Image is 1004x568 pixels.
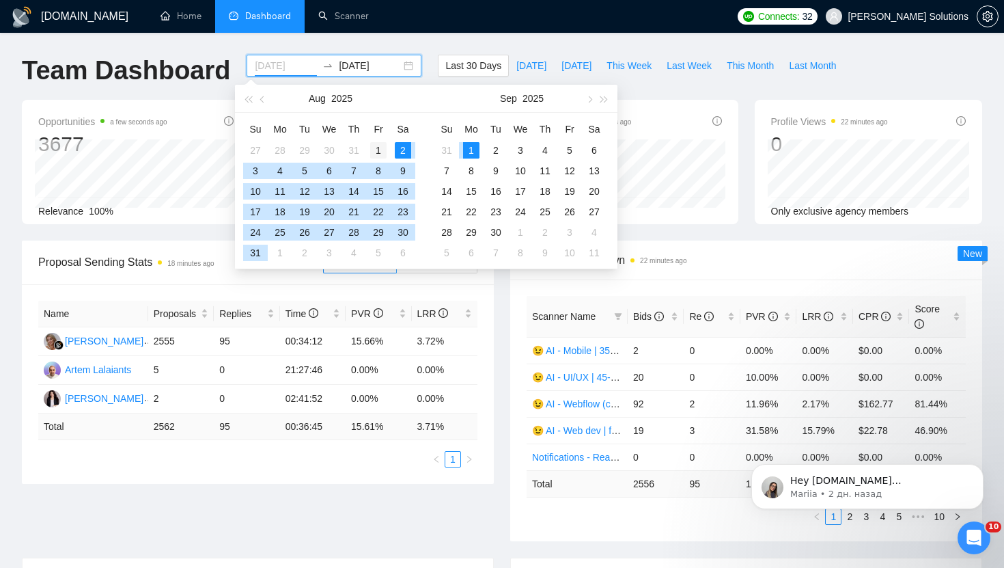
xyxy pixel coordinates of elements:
span: Relevance [38,206,83,217]
div: 6 [321,163,337,179]
td: 2025-08-13 [317,181,341,202]
td: 2025-08-17 [243,202,268,222]
span: Last 30 Days [445,58,501,73]
td: 2025-10-04 [582,222,606,243]
a: Notifications - React+Node | 35+ [532,452,670,463]
td: 2025-08-08 [366,161,391,181]
button: 2025 [522,85,544,112]
div: 12 [296,183,313,200]
td: 2025-08-21 [341,202,366,222]
td: 2025-09-05 [557,140,582,161]
td: 2025-10-03 [557,222,582,243]
div: 1 [370,142,387,159]
span: dashboard [229,11,238,21]
div: 24 [247,224,264,241]
div: 26 [296,224,313,241]
td: 2025-09-04 [533,140,557,161]
h1: Team Dashboard [22,55,230,87]
span: info-circle [704,312,714,321]
td: 2025-08-22 [366,202,391,222]
td: 2025-08-05 [292,161,317,181]
div: Artem Lalaiants [65,362,131,377]
span: Proposal Sending Stats [38,254,323,271]
div: 17 [247,204,264,220]
button: 2025 [331,85,352,112]
td: 2025-10-11 [582,243,606,263]
span: right [465,455,473,463]
td: 2025-09-03 [508,140,533,161]
div: 27 [247,142,264,159]
div: 31 [346,142,362,159]
img: gigradar-bm.png [54,340,64,350]
td: 2025-08-23 [391,202,415,222]
td: 2025-08-24 [243,222,268,243]
th: Th [341,118,366,140]
td: 2025-10-02 [533,222,557,243]
div: 16 [395,183,411,200]
a: 😉 AI - Webflow (covletupt) | 45+ | Daria [532,398,702,409]
time: 22 minutes ago [640,257,686,265]
td: 2025-09-29 [459,222,484,243]
a: searchScanner [318,10,369,22]
div: 6 [463,245,479,261]
td: 2025-08-28 [341,222,366,243]
div: 6 [395,245,411,261]
td: 3.72% [412,327,478,356]
div: 29 [296,142,313,159]
span: Scanner Breakdown [527,252,966,269]
td: 2025-09-16 [484,181,508,202]
span: 10 [986,522,1001,532]
td: 2025-08-07 [341,161,366,181]
td: 2025-09-20 [582,181,606,202]
button: setting [977,5,999,27]
div: 26 [561,204,578,220]
div: 20 [321,204,337,220]
td: 2025-08-20 [317,202,341,222]
li: 1 [445,451,461,468]
td: 2025-09-02 [484,140,508,161]
span: info-circle [768,312,778,321]
div: 22 [370,204,387,220]
div: 27 [321,224,337,241]
td: 2025-09-05 [366,243,391,263]
button: This Week [599,55,659,77]
div: 11 [537,163,553,179]
div: 7 [346,163,362,179]
td: 2025-10-06 [459,243,484,263]
td: 0.00% [740,337,797,364]
span: 100% [89,206,113,217]
a: homeHome [161,10,201,22]
span: filter [611,306,625,327]
span: PVR [351,308,383,319]
th: Su [434,118,459,140]
td: 2025-07-31 [341,140,366,161]
div: 4 [346,245,362,261]
div: 11 [586,245,602,261]
td: 2025-09-15 [459,181,484,202]
input: Start date [255,58,317,73]
span: LRR [417,308,449,319]
span: Profile Views [771,113,888,130]
span: left [432,455,441,463]
td: 2025-10-08 [508,243,533,263]
td: 2025-08-10 [243,181,268,202]
td: 2025-09-01 [459,140,484,161]
td: 2025-09-07 [434,161,459,181]
th: We [508,118,533,140]
td: 2025-09-01 [268,243,292,263]
div: 28 [272,142,288,159]
p: Message from Mariia, sent 2 дн. назад [59,53,236,65]
div: 10 [512,163,529,179]
button: Last Week [659,55,719,77]
time: 18 minutes ago [167,260,214,267]
td: 2025-09-03 [317,243,341,263]
div: 2 [395,142,411,159]
div: 2 [296,245,313,261]
div: 21 [346,204,362,220]
div: 12 [561,163,578,179]
span: info-circle [824,312,833,321]
a: 😉 AI - UI/UX | 45-60 | Daria [532,372,652,383]
div: 20 [586,183,602,200]
span: LRR [802,311,833,322]
div: 23 [488,204,504,220]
